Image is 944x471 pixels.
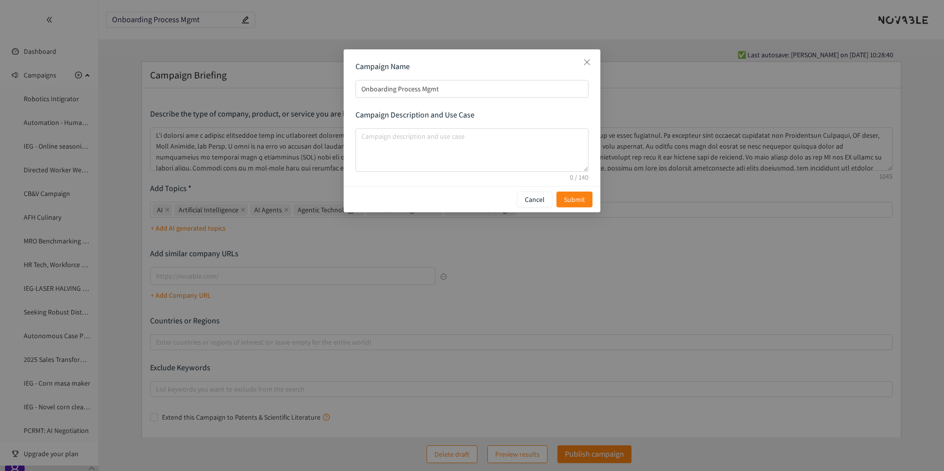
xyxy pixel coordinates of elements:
[355,128,589,172] textarea: campaign description and use case
[355,110,589,120] p: Campaign Description and Use Case
[564,194,585,205] span: Submit
[556,192,592,207] button: Submit
[355,80,589,98] input: campaign name
[895,424,944,471] iframe: Chat Widget
[355,61,589,72] p: Campaign Name
[525,194,545,205] p: Cancel
[517,192,552,207] button: Cancel
[574,49,600,76] button: Close
[583,58,591,66] span: close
